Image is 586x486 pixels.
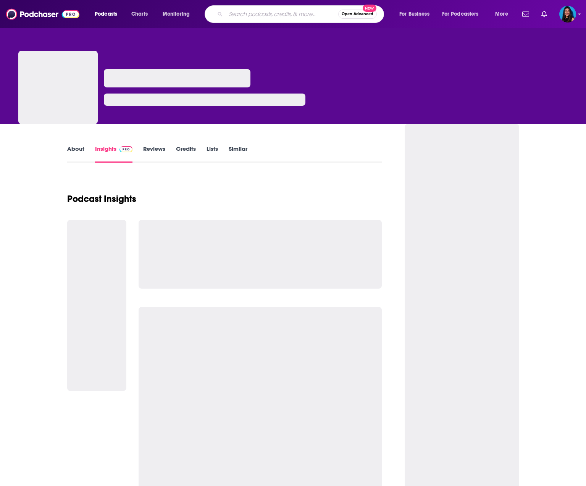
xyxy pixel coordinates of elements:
[229,145,247,163] a: Similar
[95,145,133,163] a: InsightsPodchaser Pro
[342,12,373,16] span: Open Advanced
[95,9,117,19] span: Podcasts
[559,6,576,23] span: Logged in as kateyquinn
[538,8,550,21] a: Show notifications dropdown
[559,6,576,23] img: User Profile
[394,8,439,20] button: open menu
[226,8,338,20] input: Search podcasts, credits, & more...
[495,9,508,19] span: More
[143,145,165,163] a: Reviews
[207,145,218,163] a: Lists
[442,9,479,19] span: For Podcasters
[126,8,152,20] a: Charts
[338,10,377,19] button: Open AdvancedNew
[6,7,79,21] img: Podchaser - Follow, Share and Rate Podcasts
[437,8,490,20] button: open menu
[67,145,84,163] a: About
[157,8,200,20] button: open menu
[131,9,148,19] span: Charts
[163,9,190,19] span: Monitoring
[67,193,136,205] h1: Podcast Insights
[176,145,196,163] a: Credits
[559,6,576,23] button: Show profile menu
[363,5,376,12] span: New
[519,8,532,21] a: Show notifications dropdown
[89,8,127,20] button: open menu
[399,9,429,19] span: For Business
[490,8,518,20] button: open menu
[119,146,133,152] img: Podchaser Pro
[212,5,391,23] div: Search podcasts, credits, & more...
